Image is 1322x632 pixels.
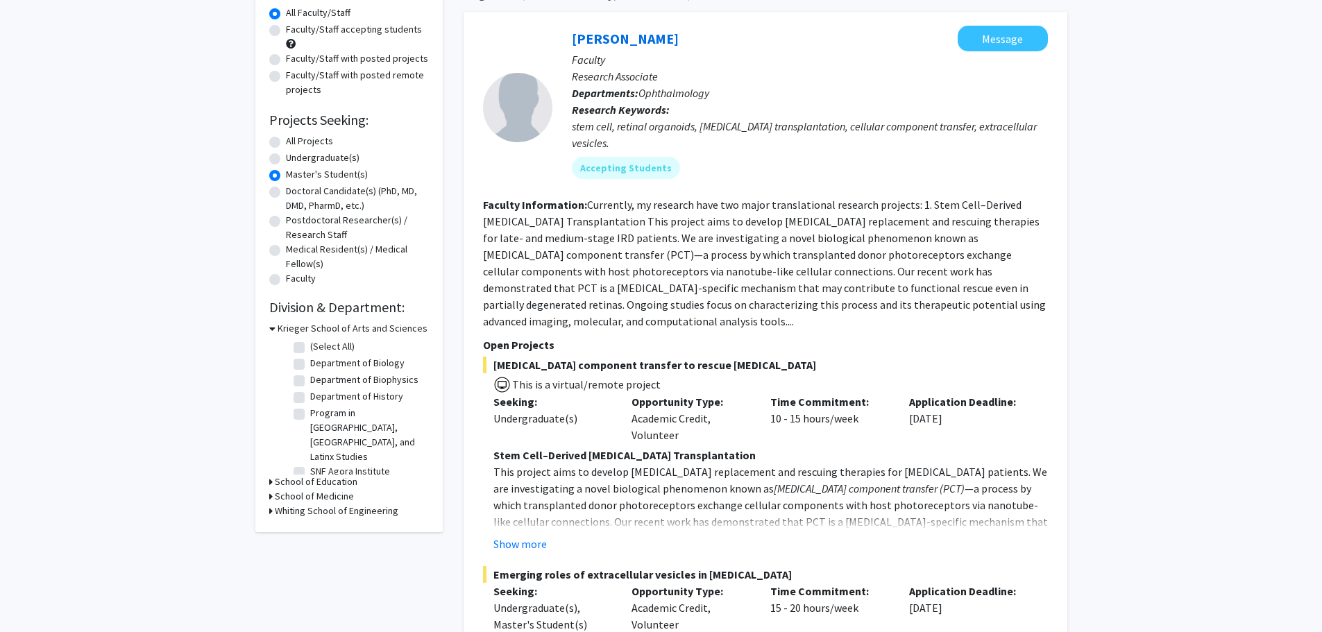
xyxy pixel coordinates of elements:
[286,242,429,271] label: Medical Resident(s) / Medical Fellow(s)
[483,357,1048,373] span: [MEDICAL_DATA] component transfer to rescue [MEDICAL_DATA]
[909,583,1027,599] p: Application Deadline:
[286,22,422,37] label: Faculty/Staff accepting students
[493,410,611,427] div: Undergraduate(s)
[286,167,368,182] label: Master's Student(s)
[760,393,899,443] div: 10 - 15 hours/week
[275,504,398,518] h3: Whiting School of Engineering
[275,489,354,504] h3: School of Medicine
[483,336,1048,353] p: Open Projects
[493,583,611,599] p: Seeking:
[286,151,359,165] label: Undergraduate(s)
[10,570,59,622] iframe: Chat
[310,406,425,464] label: Program in [GEOGRAPHIC_DATA], [GEOGRAPHIC_DATA], and Latinx Studies
[286,68,429,97] label: Faculty/Staff with posted remote projects
[621,393,760,443] div: Academic Credit, Volunteer
[275,475,357,489] h3: School of Education
[572,157,680,179] mat-chip: Accepting Students
[483,198,587,212] b: Faculty Information:
[310,339,355,354] label: (Select All)
[269,112,429,128] h2: Projects Seeking:
[310,356,405,370] label: Department of Biology
[310,389,403,404] label: Department of History
[899,393,1037,443] div: [DATE]
[909,393,1027,410] p: Application Deadline:
[638,86,709,100] span: Ophthalmology
[286,134,333,148] label: All Projects
[286,51,428,66] label: Faculty/Staff with posted projects
[770,583,888,599] p: Time Commitment:
[572,103,670,117] b: Research Keywords:
[286,213,429,242] label: Postdoctoral Researcher(s) / Research Staff
[572,68,1048,85] p: Research Associate
[572,51,1048,68] p: Faculty
[572,118,1048,151] div: stem cell, retinal organoids, [MEDICAL_DATA] transplantation, cellular component transfer, extrac...
[493,393,611,410] p: Seeking:
[286,271,316,286] label: Faculty
[493,463,1048,563] p: This project aims to develop [MEDICAL_DATA] replacement and rescuing therapies for [MEDICAL_DATA]...
[511,377,661,391] span: This is a virtual/remote project
[493,536,547,552] button: Show more
[286,184,429,213] label: Doctoral Candidate(s) (PhD, MD, DMD, PharmD, etc.)
[483,566,1048,583] span: Emerging roles of extracellular vesicles in [MEDICAL_DATA]
[493,448,756,462] strong: Stem Cell–Derived [MEDICAL_DATA] Transplantation
[958,26,1048,51] button: Message Ying Liu
[278,321,427,336] h3: Krieger School of Arts and Sciences
[770,393,888,410] p: Time Commitment:
[572,86,638,100] b: Departments:
[269,299,429,316] h2: Division & Department:
[310,464,390,479] label: SNF Agora Institute
[572,30,679,47] a: [PERSON_NAME]
[632,393,749,410] p: Opportunity Type:
[286,6,350,20] label: All Faculty/Staff
[310,373,418,387] label: Department of Biophysics
[632,583,749,599] p: Opportunity Type:
[483,198,1046,328] fg-read-more: Currently, my research have two major translational research projects: 1. Stem Cell–Derived [MEDI...
[774,481,965,495] em: [MEDICAL_DATA] component transfer (PCT)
